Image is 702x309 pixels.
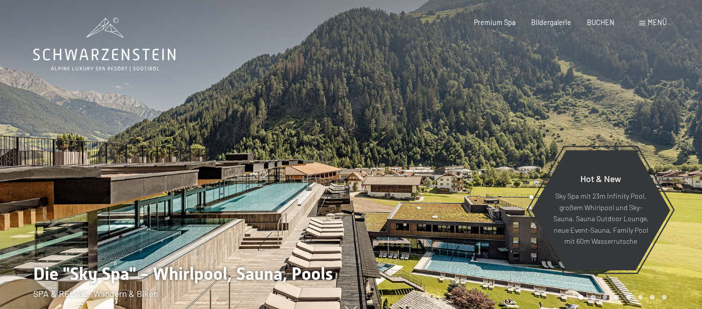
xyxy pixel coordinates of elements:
[531,18,571,27] a: Bildergalerie
[578,295,583,300] div: Carousel Page 1 (Current Slide)
[638,295,643,300] div: Carousel Page 6
[553,191,649,247] p: Sky Spa mit 23m Infinity Pool, großem Whirlpool und Sky-Sauna, Sauna Outdoor Lounge, neue Event-S...
[531,149,671,271] a: Hot & New Sky Spa mit 23m Infinity Pool, großem Whirlpool und Sky-Sauna, Sauna Outdoor Lounge, ne...
[580,173,621,184] span: Hot & New
[254,178,337,188] span: Einwilligung Marketing*
[603,295,608,300] div: Carousel Page 3
[587,18,615,27] a: BUCHEN
[662,295,667,300] div: Carousel Page 8
[575,295,666,300] div: Carousel Pagination
[650,295,655,300] div: Carousel Page 7
[590,295,595,300] div: Carousel Page 2
[474,18,516,27] a: Premium Spa
[626,295,631,300] div: Carousel Page 5
[614,295,619,300] div: Carousel Page 4
[648,18,667,27] span: Menü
